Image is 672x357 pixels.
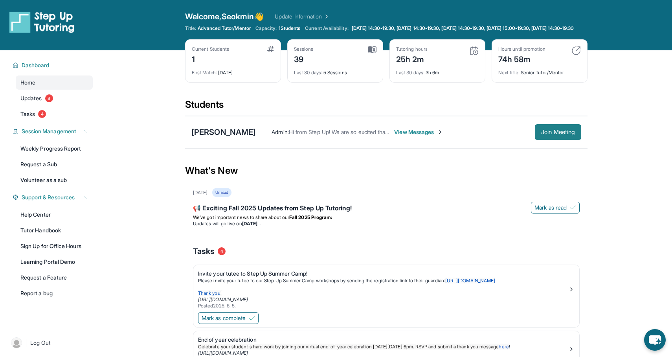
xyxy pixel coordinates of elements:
[192,52,229,65] div: 1
[368,46,376,53] img: card
[289,214,332,220] strong: Fall 2025 Program:
[541,130,575,134] span: Join Meeting
[198,344,499,350] span: Celebrate your student's hard work by joining our virtual end-of-year celebration [DATE][DATE] 6p...
[193,190,207,196] div: [DATE]
[185,98,588,116] div: Students
[192,46,229,52] div: Current Students
[437,129,443,135] img: Chevron-Right
[18,61,88,69] button: Dashboard
[193,214,289,220] span: We’ve got important news to share about our
[570,204,576,211] img: Mark as read
[192,65,274,76] div: [DATE]
[22,61,50,69] span: Dashboard
[16,223,93,237] a: Tutor Handbook
[531,202,580,213] button: Mark as read
[38,110,46,118] span: 4
[350,25,576,31] a: [DATE] 14:30-19:30, [DATE] 14:30-19:30, [DATE] 14:30-19:30, [DATE] 15:00-19:30, [DATE] 14:30-19:30
[445,278,495,283] a: [URL][DOMAIN_NAME]
[22,127,76,135] span: Session Management
[644,329,666,351] button: chat-button
[396,52,428,65] div: 25h 2m
[16,91,93,105] a: Updates8
[322,13,330,20] img: Chevron Right
[25,338,27,348] span: |
[498,46,545,52] div: Hours until promotion
[20,110,35,118] span: Tasks
[198,296,248,302] a: [URL][DOMAIN_NAME]
[20,94,42,102] span: Updates
[202,314,246,322] span: Mark as complete
[16,239,93,253] a: Sign Up for Office Hours
[198,25,250,31] span: Advanced Tutor/Mentor
[191,127,256,138] div: [PERSON_NAME]
[212,188,231,197] div: Unread
[193,246,215,257] span: Tasks
[294,65,376,76] div: 5 Sessions
[294,46,314,52] div: Sessions
[198,270,568,278] div: Invite your tutee to Step Up Summer Camp!
[185,11,264,22] span: Welcome, Seokmin 👋
[11,337,22,348] img: user-img
[16,286,93,300] a: Report a bug
[394,128,443,136] span: View Messages
[275,13,330,20] a: Update Information
[571,46,581,55] img: card
[198,350,248,356] a: [URL][DOMAIN_NAME]
[267,46,274,52] img: card
[198,303,568,309] div: Posted 2025. 6. 5.
[193,221,580,227] li: Updates will go live on
[8,334,93,351] a: |Log Out
[469,46,479,55] img: card
[534,204,567,212] span: Mark as read
[242,221,261,226] strong: [DATE]
[305,25,348,31] span: Current Availability:
[16,107,93,121] a: Tasks4
[192,70,217,75] span: First Match :
[18,193,88,201] button: Support & Resources
[498,65,581,76] div: Senior Tutor/Mentor
[16,208,93,222] a: Help Center
[16,173,93,187] a: Volunteer as a sub
[22,193,75,201] span: Support & Resources
[16,157,93,171] a: Request a Sub
[198,312,259,324] button: Mark as complete
[249,315,255,321] img: Mark as complete
[272,129,288,135] span: Admin :
[16,142,93,156] a: Weekly Progress Report
[16,271,93,285] a: Request a Feature
[498,52,545,65] div: 74h 58m
[45,94,53,102] span: 8
[218,247,226,255] span: 4
[396,46,428,52] div: Tutoring hours
[18,127,88,135] button: Session Management
[255,25,277,31] span: Capacity:
[498,70,520,75] span: Next title :
[9,11,75,33] img: logo
[294,70,322,75] span: Last 30 days :
[16,255,93,269] a: Learning Portal Demo
[198,336,568,344] div: End of year celebration
[198,344,568,350] p: !
[198,290,222,296] span: Thank you!
[294,52,314,65] div: 39
[535,124,581,140] button: Join Meeting
[198,278,568,284] p: Please invite your tutee to our Step Up Summer Camp workshops by sending the registration link to...
[20,79,35,86] span: Home
[185,153,588,188] div: What's New
[16,75,93,90] a: Home
[185,25,196,31] span: Title:
[396,70,424,75] span: Last 30 days :
[352,25,574,31] span: [DATE] 14:30-19:30, [DATE] 14:30-19:30, [DATE] 14:30-19:30, [DATE] 15:00-19:30, [DATE] 14:30-19:30
[193,265,579,311] a: Invite your tutee to Step Up Summer Camp!Please invite your tutee to our Step Up Summer Camp work...
[279,25,301,31] span: 1 Students
[499,344,509,350] a: here
[396,65,479,76] div: 3h 6m
[30,339,51,347] span: Log Out
[193,203,580,214] div: 📢 Exciting Fall 2025 Updates from Step Up Tutoring!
